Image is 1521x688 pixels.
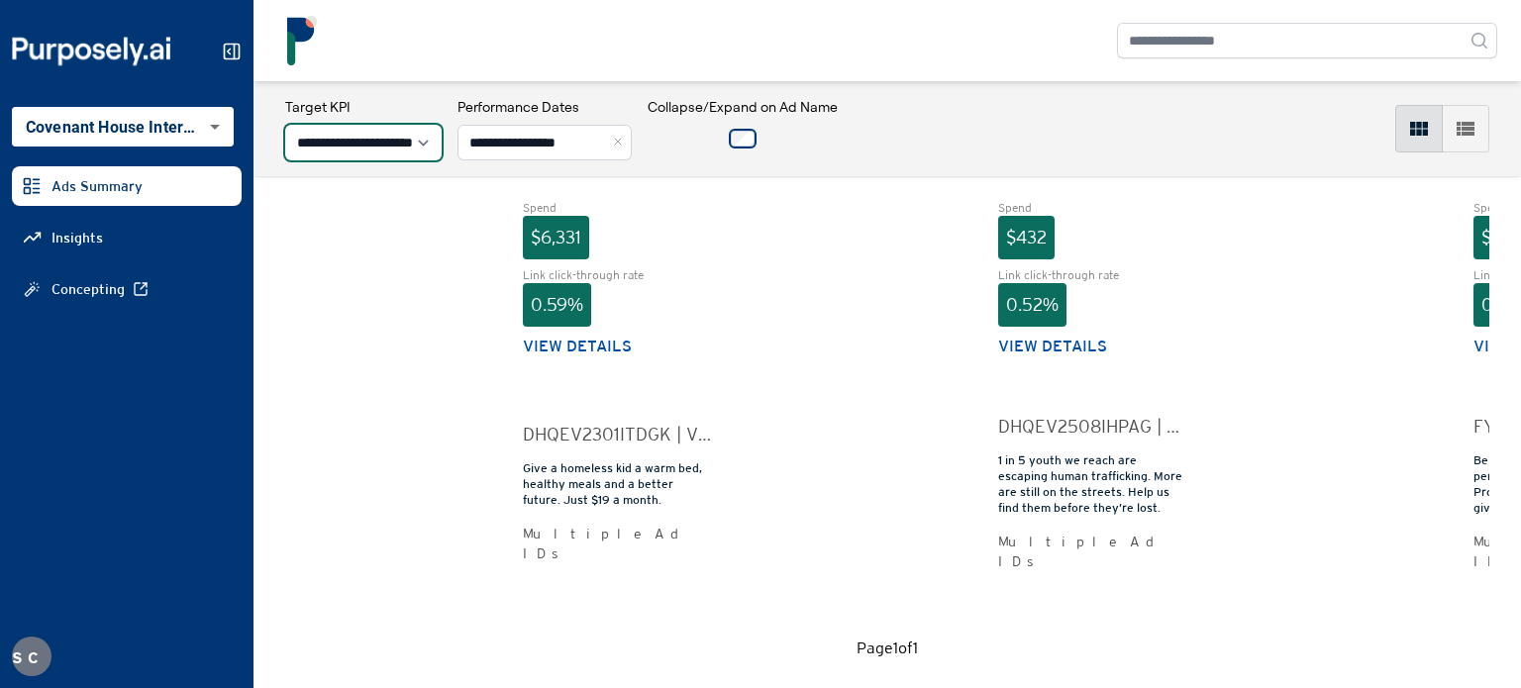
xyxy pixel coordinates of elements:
h3: Target KPI [285,97,442,117]
div: Spend [998,200,1188,216]
a: Ads Summary [12,166,242,206]
div: $6,331 [523,216,589,259]
a: Insights [12,218,242,257]
img: logo [277,16,327,65]
div: Multiple Ad IDs [523,524,713,563]
div: 0.59% [523,283,591,327]
div: Multiple Ad IDs [998,532,1188,571]
div: Spend [523,200,713,216]
h3: Performance Dates [457,97,632,117]
div: Page 1 of 1 [857,637,918,660]
div: Link click-through rate [998,267,1188,283]
h3: Collapse/Expand on Ad Name [648,97,838,117]
span: Concepting [51,279,125,299]
button: Close [610,125,632,160]
div: DHQEV2301ITDGK | VideoDRTV-AG2-30secNonCovSQ | Text2 | H12345 | DN [523,421,713,448]
button: View details [523,335,632,358]
a: Concepting [12,269,242,309]
button: View details [998,335,1107,358]
div: $432 [998,216,1055,259]
div: DHQEV2508IHPAG | Not Forgotten || Var B: Text [998,413,1188,441]
div: S C [12,637,51,676]
div: Link click-through rate [523,267,713,283]
div: Covenant House International [12,107,234,147]
span: Ads Summary [51,176,143,196]
button: SC [12,637,51,676]
span: Insights [51,228,103,247]
div: 0.52% [998,283,1066,327]
div: Give a homeless kid a warm bed, healthy meals and a better future. Just $19 a month. [523,460,713,508]
div: 1 in 5 youth we reach are escaping human trafficking. More are still on the streets. Help us find... [998,452,1188,516]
